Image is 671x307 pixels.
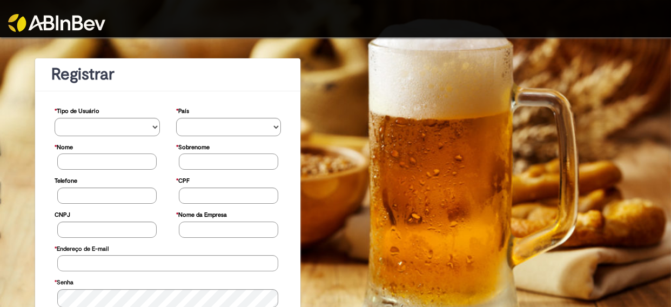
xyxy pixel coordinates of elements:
[176,138,210,154] label: Sobrenome
[176,102,189,118] label: País
[55,273,73,289] label: Senha
[8,14,105,32] img: ABInbev-white.png
[176,172,190,188] label: CPF
[55,172,77,188] label: Telefone
[176,206,227,222] label: Nome da Empresa
[55,102,99,118] label: Tipo de Usuário
[55,240,109,256] label: Endereço de E-mail
[55,206,70,222] label: CNPJ
[55,138,73,154] label: Nome
[51,65,284,83] h1: Registrar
